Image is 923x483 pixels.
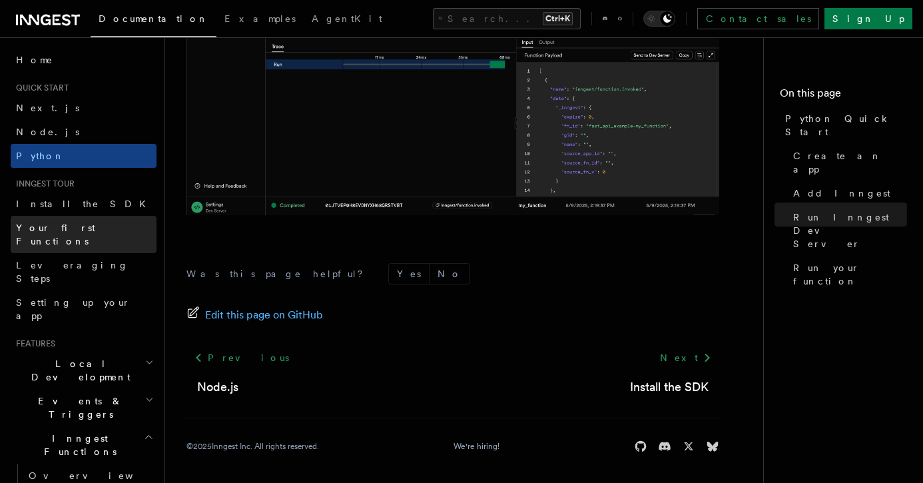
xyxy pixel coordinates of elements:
[216,4,304,36] a: Examples
[788,256,907,293] a: Run your function
[205,306,323,324] span: Edit this page on GitHub
[11,352,156,389] button: Local Development
[630,378,709,396] a: Install the SDK
[11,426,156,464] button: Inngest Functions
[11,290,156,328] a: Setting up your app
[11,96,156,120] a: Next.js
[304,4,390,36] a: AgentKit
[16,199,154,209] span: Install the SDK
[652,346,719,370] a: Next
[543,12,573,25] kbd: Ctrl+K
[16,297,131,321] span: Setting up your app
[11,192,156,216] a: Install the SDK
[11,144,156,168] a: Python
[11,120,156,144] a: Node.js
[643,11,675,27] button: Toggle dark mode
[99,13,208,24] span: Documentation
[433,8,581,29] button: Search...Ctrl+K
[186,267,372,280] p: Was this page helpful?
[186,441,319,452] div: © 2025 Inngest Inc. All rights reserved.
[793,187,890,200] span: Add Inngest
[11,338,55,349] span: Features
[454,441,499,452] a: We're hiring!
[11,394,145,421] span: Events & Triggers
[11,253,156,290] a: Leveraging Steps
[793,261,907,288] span: Run your function
[389,264,429,284] button: Yes
[780,107,907,144] a: Python Quick Start
[785,112,907,139] span: Python Quick Start
[197,378,238,396] a: Node.js
[186,306,323,324] a: Edit this page on GitHub
[29,470,166,481] span: Overview
[11,83,69,93] span: Quick start
[11,432,144,458] span: Inngest Functions
[824,8,912,29] a: Sign Up
[16,223,95,246] span: Your first Functions
[224,13,296,24] span: Examples
[788,181,907,205] a: Add Inngest
[91,4,216,37] a: Documentation
[11,179,75,189] span: Inngest tour
[16,260,129,284] span: Leveraging Steps
[11,389,156,426] button: Events & Triggers
[430,264,469,284] button: No
[11,216,156,253] a: Your first Functions
[793,149,907,176] span: Create an app
[780,85,907,107] h4: On this page
[11,48,156,72] a: Home
[16,53,53,67] span: Home
[788,144,907,181] a: Create an app
[697,8,819,29] a: Contact sales
[16,151,65,161] span: Python
[186,346,296,370] a: Previous
[793,211,907,250] span: Run Inngest Dev Server
[16,103,79,113] span: Next.js
[11,357,145,384] span: Local Development
[16,127,79,137] span: Node.js
[788,205,907,256] a: Run Inngest Dev Server
[312,13,382,24] span: AgentKit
